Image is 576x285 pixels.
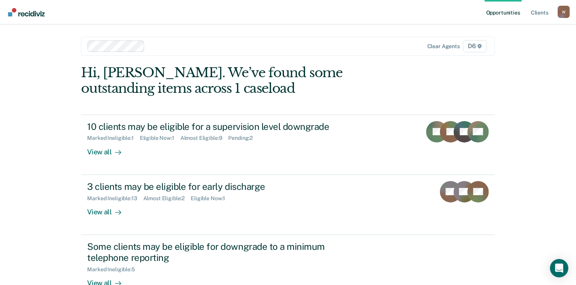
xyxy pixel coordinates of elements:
[8,8,45,16] img: Recidiviz
[81,175,495,235] a: 3 clients may be eligible for early dischargeMarked Ineligible:13Almost Eligible:2Eligible Now:1V...
[87,121,355,132] div: 10 clients may be eligible for a supervision level downgrade
[191,195,231,202] div: Eligible Now : 1
[140,135,180,141] div: Eligible Now : 1
[558,6,570,18] button: Profile dropdown button
[81,65,412,96] div: Hi, [PERSON_NAME]. We’ve found some outstanding items across 1 caseload
[427,43,460,50] div: Clear agents
[180,135,229,141] div: Almost Eligible : 9
[550,259,568,277] div: Open Intercom Messenger
[87,241,355,263] div: Some clients may be eligible for downgrade to a minimum telephone reporting
[228,135,259,141] div: Pending : 2
[87,141,130,156] div: View all
[87,135,140,141] div: Marked Ineligible : 1
[87,181,355,192] div: 3 clients may be eligible for early discharge
[87,195,143,202] div: Marked Ineligible : 13
[81,115,495,175] a: 10 clients may be eligible for a supervision level downgradeMarked Ineligible:1Eligible Now:1Almo...
[143,195,191,202] div: Almost Eligible : 2
[87,266,141,273] div: Marked Ineligible : 5
[463,40,487,52] span: D6
[87,201,130,216] div: View all
[558,6,570,18] div: W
